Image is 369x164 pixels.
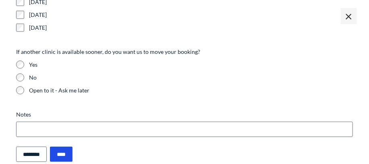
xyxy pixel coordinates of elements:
[16,111,353,119] label: Notes
[29,86,353,94] label: Open to it - Ask me later
[29,11,181,19] label: [DATE]
[341,8,357,24] span: ×
[29,74,353,82] label: No
[29,61,353,69] label: Yes
[29,24,181,32] label: [DATE]
[16,48,200,56] legend: If another clinic is available sooner, do you want us to move your booking?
